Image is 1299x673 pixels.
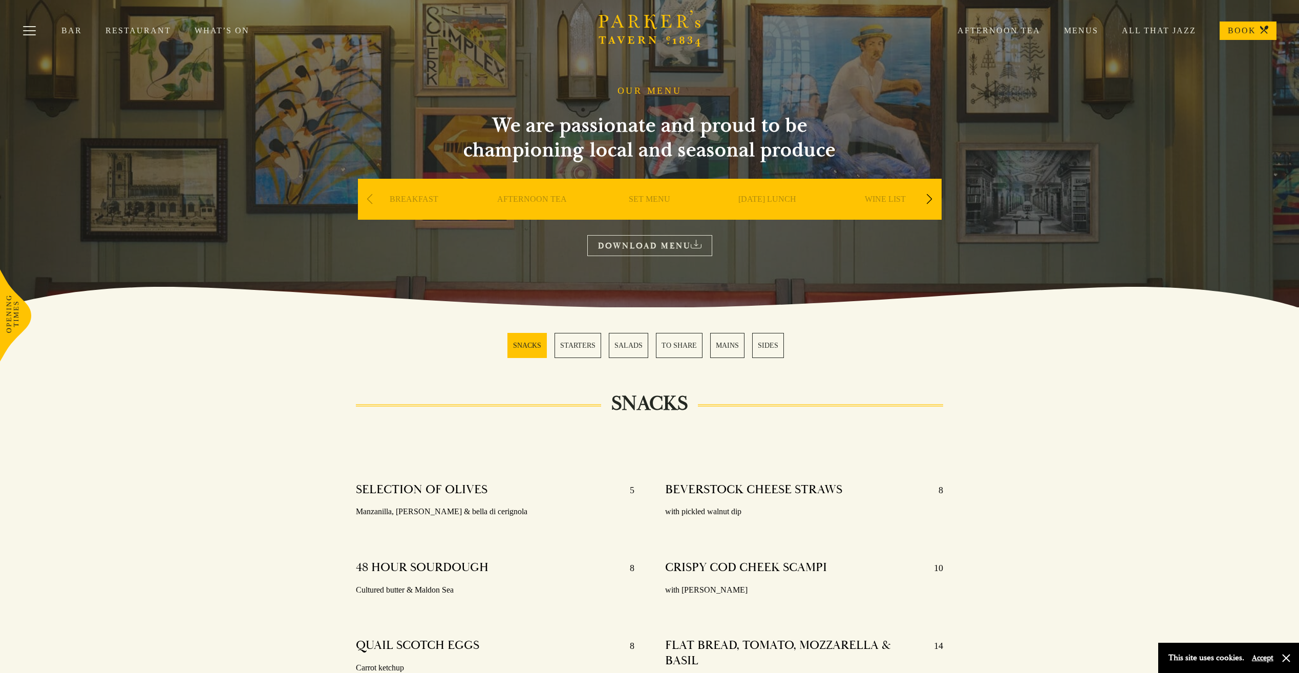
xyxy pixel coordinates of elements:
[665,560,827,576] h4: CRISPY COD CHEEK SCAMPI
[593,179,706,250] div: 3 / 9
[497,194,567,235] a: AFTERNOON TEA
[752,333,784,358] a: 6 / 6
[923,188,936,211] div: Next slide
[609,333,648,358] a: 3 / 6
[555,333,601,358] a: 2 / 6
[620,560,634,576] p: 8
[620,482,634,498] p: 5
[620,638,634,654] p: 8
[711,179,824,250] div: 4 / 9
[924,638,943,668] p: 14
[617,86,682,97] h1: OUR MENU
[445,113,855,162] h2: We are passionate and proud to be championing local and seasonal produce
[710,333,744,358] a: 5 / 6
[356,482,487,498] h4: SELECTION OF OLIVES
[665,504,943,519] p: with pickled walnut dip
[629,194,670,235] a: SET MENU
[665,583,943,598] p: with [PERSON_NAME]
[924,560,943,576] p: 10
[358,179,471,250] div: 1 / 9
[1252,653,1273,663] button: Accept
[356,504,634,519] p: Manzanilla, [PERSON_NAME] & bella di cerignola
[865,194,906,235] a: WINE LIST
[390,194,438,235] a: BREAKFAST
[363,188,377,211] div: Previous slide
[656,333,702,358] a: 4 / 6
[601,391,698,416] h2: SNACKS
[1281,653,1291,663] button: Close and accept
[587,235,712,256] a: DOWNLOAD MENU
[738,194,796,235] a: [DATE] LUNCH
[476,179,588,250] div: 2 / 9
[665,638,924,668] h4: FLAT BREAD, TOMATO, MOZZARELLA & BASIL
[507,333,547,358] a: 1 / 6
[1168,650,1244,665] p: This site uses cookies.
[829,179,942,250] div: 5 / 9
[356,560,488,576] h4: 48 HOUR SOURDOUGH
[928,482,943,498] p: 8
[665,482,842,498] h4: BEVERSTOCK CHEESE STRAWS
[356,638,479,654] h4: QUAIL SCOTCH EGGS
[356,583,634,598] p: Cultured butter & Maldon Sea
